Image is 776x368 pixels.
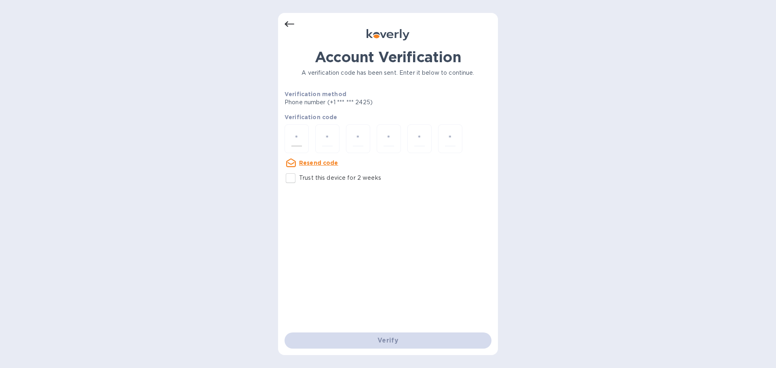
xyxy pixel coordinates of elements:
h1: Account Verification [285,48,491,65]
p: A verification code has been sent. Enter it below to continue. [285,69,491,77]
u: Resend code [299,160,338,166]
b: Verification method [285,91,346,97]
p: Trust this device for 2 weeks [299,174,381,182]
p: Phone number (+1 *** *** 2425) [285,98,434,107]
p: Verification code [285,113,491,121]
